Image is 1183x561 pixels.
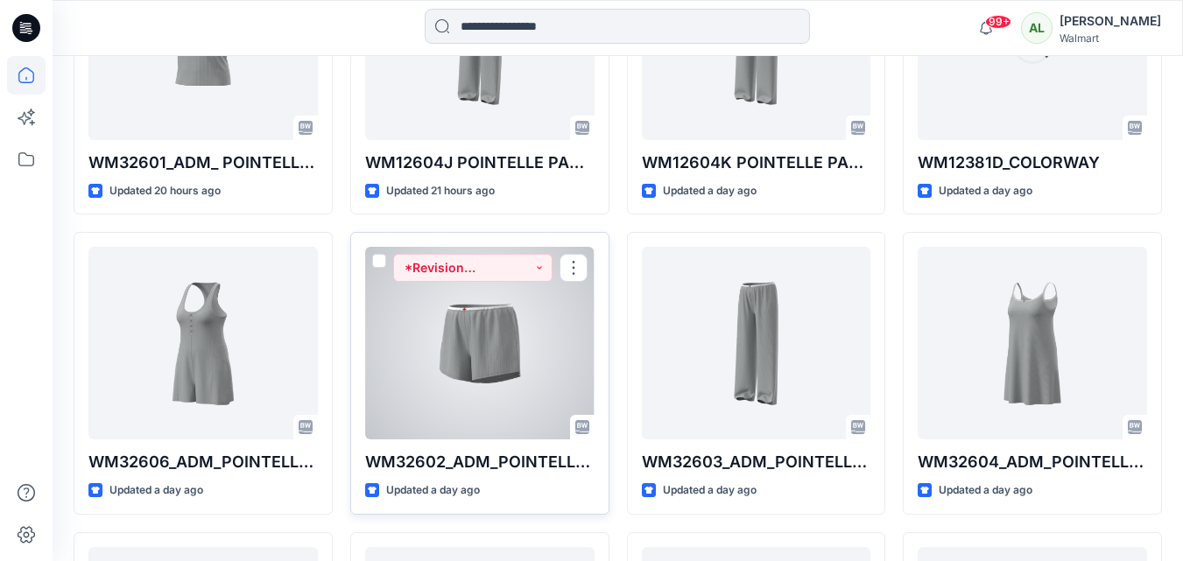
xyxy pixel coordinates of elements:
[386,481,480,500] p: Updated a day ago
[88,450,318,474] p: WM32606_ADM_POINTELLE ROMPER
[663,481,757,500] p: Updated a day ago
[663,182,757,200] p: Updated a day ago
[1060,11,1161,32] div: [PERSON_NAME]
[365,151,595,175] p: WM12604J POINTELLE PANT-FAUX FLY & BUTTONS + PICOT
[365,247,595,439] a: WM32602_ADM_POINTELLE SHORT
[88,151,318,175] p: WM32601_ADM_ POINTELLE TANK
[918,151,1147,175] p: WM12381D_COLORWAY
[918,247,1147,439] a: WM32604_ADM_POINTELLE SHORT CHEMISE
[88,247,318,439] a: WM32606_ADM_POINTELLE ROMPER
[386,182,495,200] p: Updated 21 hours ago
[642,151,871,175] p: WM12604K POINTELLE PANT - w/ PICOT
[1021,12,1053,44] div: AL
[109,481,203,500] p: Updated a day ago
[939,481,1032,500] p: Updated a day ago
[918,450,1147,474] p: WM32604_ADM_POINTELLE SHORT CHEMISE
[365,450,595,474] p: WM32602_ADM_POINTELLE SHORT
[985,15,1011,29] span: 99+
[642,247,871,439] a: WM32603_ADM_POINTELLE OPEN PANT
[642,450,871,474] p: WM32603_ADM_POINTELLE OPEN PANT
[939,182,1032,200] p: Updated a day ago
[109,182,221,200] p: Updated 20 hours ago
[1060,32,1161,45] div: Walmart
